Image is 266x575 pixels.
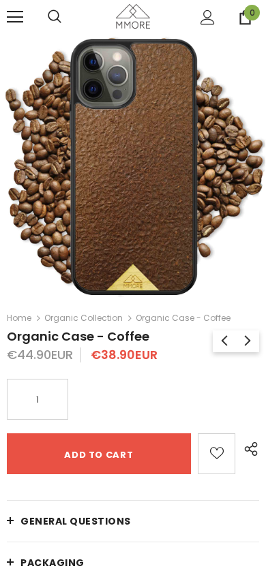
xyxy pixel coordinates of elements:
[244,5,260,20] span: 0
[44,312,123,324] a: Organic Collection
[116,4,150,28] img: MMORE Cases
[7,310,31,326] a: Home
[238,10,252,25] a: 0
[7,501,259,542] a: General Questions
[7,328,149,345] span: Organic Case - Coffee
[136,310,231,326] span: Organic Case - Coffee
[91,346,158,363] span: €38.90EUR
[20,556,85,570] span: PACKAGING
[20,514,131,528] span: General Questions
[7,433,191,474] input: Add to cart
[7,346,73,363] span: €44.90EUR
